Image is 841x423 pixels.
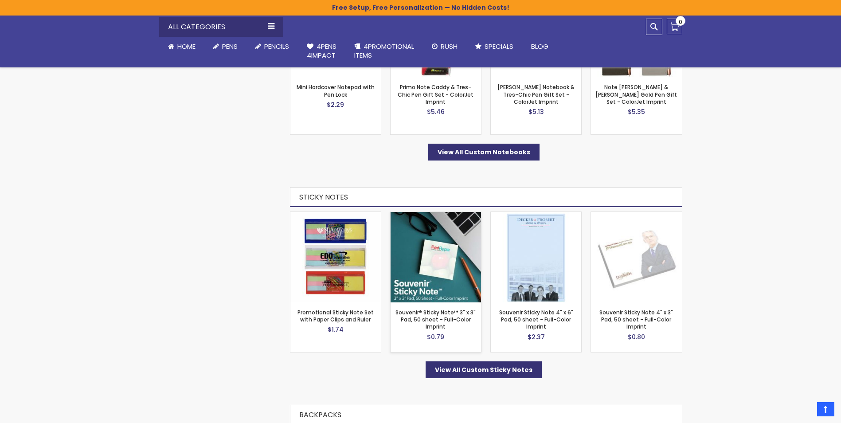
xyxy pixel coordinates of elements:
[159,37,204,56] a: Home
[395,309,476,330] a: Souvenir® Sticky Note™ 3" x 3" Pad, 50 sheet - Full-Color Imprint
[345,37,423,66] a: 4PROMOTIONALITEMS
[264,42,289,51] span: Pencils
[466,37,522,56] a: Specials
[591,211,681,219] a: Souvenir Sticky Note 4" x 3" Pad, 50 sheet - Full-Color Imprint
[177,42,196,51] span: Home
[204,37,246,56] a: Pens
[427,107,445,116] span: $5.46
[391,212,481,302] img: Souvenir® Sticky Note™ 3" x 3" Pad, 50 sheet - Full-Color Imprint
[428,144,540,161] a: View All Custom Notebooks
[499,309,573,330] a: Souvenir Sticky Note 4" x 6" Pad, 50 sheet - Full-Color Imprint
[290,212,381,302] img: Promotional Sticky Note Set with Paper Clips and Ruler
[290,187,682,207] h2: Sticky Notes
[307,42,336,60] span: 4Pens 4impact
[441,42,458,51] span: Rush
[522,37,557,56] a: Blog
[528,107,544,116] span: $5.13
[423,37,466,56] a: Rush
[427,333,444,341] span: $0.79
[667,19,682,34] a: 0
[391,211,481,219] a: Souvenir® Sticky Note™ 3" x 3" Pad, 50 sheet - Full-Color Imprint
[628,333,645,341] span: $0.80
[298,37,345,66] a: 4Pens4impact
[398,83,473,105] a: Primo Note Caddy & Tres-Chic Pen Gift Set - ColorJet Imprint
[599,309,673,330] a: Souvenir Sticky Note 4" x 3" Pad, 50 sheet - Full-Color Imprint
[591,212,681,302] img: Souvenir Sticky Note 4" x 3" Pad, 50 sheet - Full-Color Imprint
[297,83,375,98] a: Mini Hardcover Notepad with Pen Lock
[485,42,513,51] span: Specials
[246,37,298,56] a: Pencils
[159,17,283,37] div: All Categories
[354,42,414,60] span: 4PROMOTIONAL ITEMS
[679,18,682,26] span: 0
[628,107,645,116] span: $5.35
[327,100,344,109] span: $2.29
[222,42,238,51] span: Pens
[528,333,545,341] span: $2.37
[426,361,542,378] a: View All Custom Sticky Notes
[290,211,381,219] a: Promotional Sticky Note Set with Paper Clips and Ruler
[595,83,677,105] a: Note [PERSON_NAME] & [PERSON_NAME] Gold Pen Gift Set - ColorJet Imprint
[491,212,581,302] img: Souvenir Sticky Note 4" x 6" Pad, 50 sheet - Full-Color Imprint
[491,211,581,219] a: Souvenir Sticky Note 4" x 6" Pad, 50 sheet - Full-Color Imprint
[497,83,575,105] a: [PERSON_NAME] Notebook & Tres-Chic Pen Gift Set - ColorJet Imprint
[531,42,548,51] span: Blog
[435,365,532,374] span: View All Custom Sticky Notes
[297,309,374,323] a: Promotional Sticky Note Set with Paper Clips and Ruler
[438,148,530,157] span: View All Custom Notebooks
[328,325,344,334] span: $1.74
